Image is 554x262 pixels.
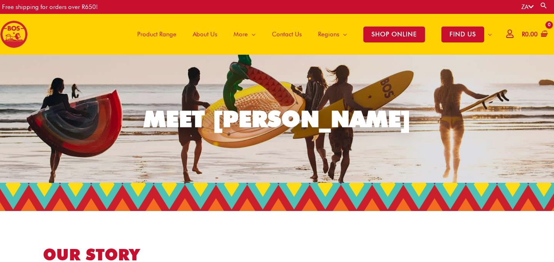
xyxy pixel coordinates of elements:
[521,3,534,11] a: ZA
[225,14,264,55] a: More
[363,27,425,42] span: SHOP ONLINE
[540,2,548,9] a: Search button
[310,14,355,55] a: Regions
[355,14,433,55] a: SHOP ONLINE
[522,31,538,38] bdi: 0.00
[441,27,484,42] span: FIND US
[272,22,302,47] span: Contact Us
[137,22,176,47] span: Product Range
[264,14,310,55] a: Contact Us
[144,108,411,130] div: MEET [PERSON_NAME]
[522,31,525,38] span: R
[193,22,217,47] span: About Us
[520,25,548,44] a: View Shopping Cart, empty
[318,22,339,47] span: Regions
[185,14,225,55] a: About Us
[123,14,500,55] nav: Site Navigation
[234,22,248,47] span: More
[129,14,185,55] a: Product Range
